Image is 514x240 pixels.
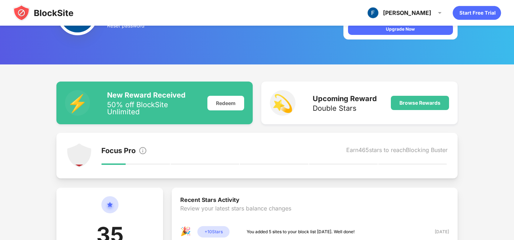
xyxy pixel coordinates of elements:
div: 50% off BlockSite Unlimited [107,101,199,115]
div: ⚡️ [65,90,90,116]
div: Focus Pro [101,146,136,156]
div: You added 5 sites to your block list [DATE]. Well done! [247,228,355,235]
img: points-level-1.svg [66,143,92,168]
div: [PERSON_NAME] [383,9,431,16]
img: ACg8ocKvHSfb2kSEN4JMoHfUhYd5ub51XNkIHG7IOI6LU5z4p2zwUA=s96-c [367,7,379,19]
div: 🎉 [180,226,192,238]
div: Redeem [207,96,244,110]
div: Double Stars [313,105,377,112]
div: Browse Rewards [399,100,440,106]
div: Recent Stars Activity [180,196,449,205]
div: [DATE] [424,228,449,235]
img: info.svg [138,146,147,155]
div: New Reward Received [107,91,199,99]
div: Upcoming Reward [313,94,377,103]
div: Earn 465 stars to reach Blocking Buster [346,146,448,156]
div: + 10 Stars [197,226,230,238]
img: circle-star.svg [101,196,119,222]
div: Review your latest stars balance changes [180,205,449,226]
div: Upgrade Now [386,26,415,33]
img: blocksite-icon-black.svg [13,4,74,21]
div: 💫 [270,90,296,116]
div: animation [453,6,501,20]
